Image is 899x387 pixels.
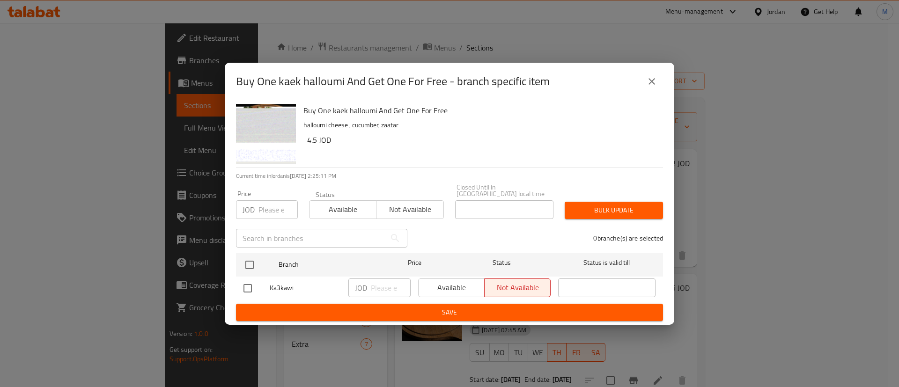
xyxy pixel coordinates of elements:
[593,234,663,243] p: 0 branche(s) are selected
[236,104,296,164] img: Buy One kaek halloumi And Get One For Free
[243,307,656,318] span: Save
[371,278,411,297] input: Please enter price
[383,257,446,269] span: Price
[641,70,663,93] button: close
[270,282,341,294] span: Ka3kawi
[279,259,376,270] span: Branch
[558,257,656,269] span: Status is valid till
[258,200,298,219] input: Please enter price
[453,257,551,269] span: Status
[355,282,367,293] p: JOD
[572,204,656,216] span: Bulk update
[313,203,373,216] span: Available
[243,204,255,215] p: JOD
[303,104,656,117] h6: Buy One kaek halloumi And Get One For Free
[376,200,443,219] button: Not available
[565,202,663,219] button: Bulk update
[307,133,656,146] h6: 4.5 JOD
[236,229,386,248] input: Search in branches
[236,304,663,321] button: Save
[309,200,376,219] button: Available
[380,203,440,216] span: Not available
[303,119,656,131] p: halloumi cheese , cucumber, zaatar
[236,172,663,180] p: Current time in Jordan is [DATE] 2:25:11 PM
[236,74,550,89] h2: Buy One kaek halloumi And Get One For Free - branch specific item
